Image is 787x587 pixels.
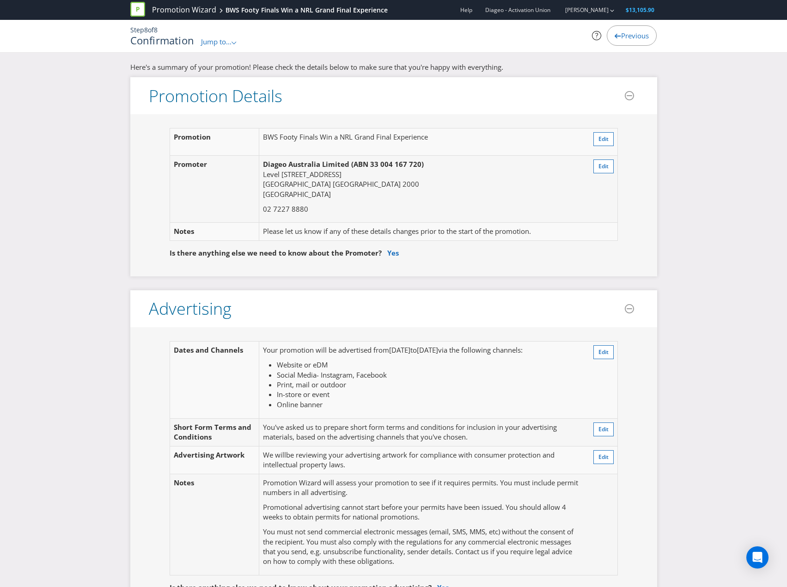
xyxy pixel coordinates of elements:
span: Diageo - Activation Union [485,6,550,14]
span: In-store or event [277,390,329,399]
td: Please let us know if any of these details changes prior to the start of the promotion. [259,223,579,240]
span: Step [130,25,144,34]
span: Website or eDM [277,360,328,369]
span: Promoter [174,159,207,169]
td: Dates and Channels [170,342,259,419]
a: Help [460,6,472,14]
span: be reviewing your advertising artwork for compliance with consumer protection and intellectual pr... [263,450,555,469]
h3: Promotion Details [149,87,282,105]
span: Print, mail or outdoor [277,380,346,389]
td: Notes [170,223,259,240]
span: [GEOGRAPHIC_DATA] [263,179,331,189]
span: Is there anything else we need to know about the Promoter? [170,248,382,257]
p: 02 7227 8880 [263,204,575,214]
td: Advertising Artwork [170,446,259,474]
span: to [410,345,417,355]
span: Online banner [277,400,323,409]
span: - Instagram, Facebook [317,370,387,379]
td: Promotion [170,128,259,156]
td: Notes [170,474,259,575]
div: Open Intercom Messenger [746,546,769,569]
p: You must not send commercial electronic messages (email, SMS, MMS, etc) without the consent of th... [263,527,580,567]
span: Diageo Australia Limited [263,159,349,169]
span: $13,105.90 [626,6,654,14]
button: Edit [593,422,614,436]
span: Edit [598,425,609,433]
button: Edit [593,132,614,146]
a: Yes [387,248,399,257]
a: Promotion Wizard [152,5,216,15]
button: Edit [593,345,614,359]
a: [PERSON_NAME] [556,6,609,14]
span: Edit [598,348,609,356]
h3: Advertising [149,300,232,318]
span: We will [263,450,286,459]
span: Edit [598,453,609,461]
td: Short Form Terms and Conditions [170,418,259,446]
span: Edit [598,162,609,170]
button: Edit [593,450,614,464]
div: BWS Footy Finals Win a NRL Grand Final Experience [226,6,388,15]
p: Here's a summary of your promotion! Please check the details below to make sure that you're happy... [130,62,657,72]
p: Promotional advertising cannot start before your permits have been issued. You should allow 4 wee... [263,502,580,522]
span: (ABN 33 004 167 720) [351,159,424,169]
span: Edit [598,135,609,143]
button: Edit [593,159,614,173]
h1: Confirmation [130,35,195,46]
span: 2000 [403,179,419,189]
span: You've asked us to prepare short form terms and conditions for inclusion in your advertising mate... [263,422,557,441]
span: [GEOGRAPHIC_DATA] [263,190,331,199]
span: Social Media [277,370,317,379]
span: [DATE] [389,345,410,355]
span: via the following channels: [438,345,523,355]
span: Previous [621,31,649,40]
span: of [148,25,154,34]
span: 8 [144,25,148,34]
span: Level [STREET_ADDRESS] [263,170,342,179]
span: Your promotion will be advertised from [263,345,389,355]
span: [GEOGRAPHIC_DATA] [333,179,401,189]
span: 8 [154,25,158,34]
span: [DATE] [417,345,438,355]
span: Jump to... [201,37,232,46]
td: BWS Footy Finals Win a NRL Grand Final Experience [259,128,579,156]
p: Promotion Wizard will assess your promotion to see if it requires permits. You must include permi... [263,478,580,498]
